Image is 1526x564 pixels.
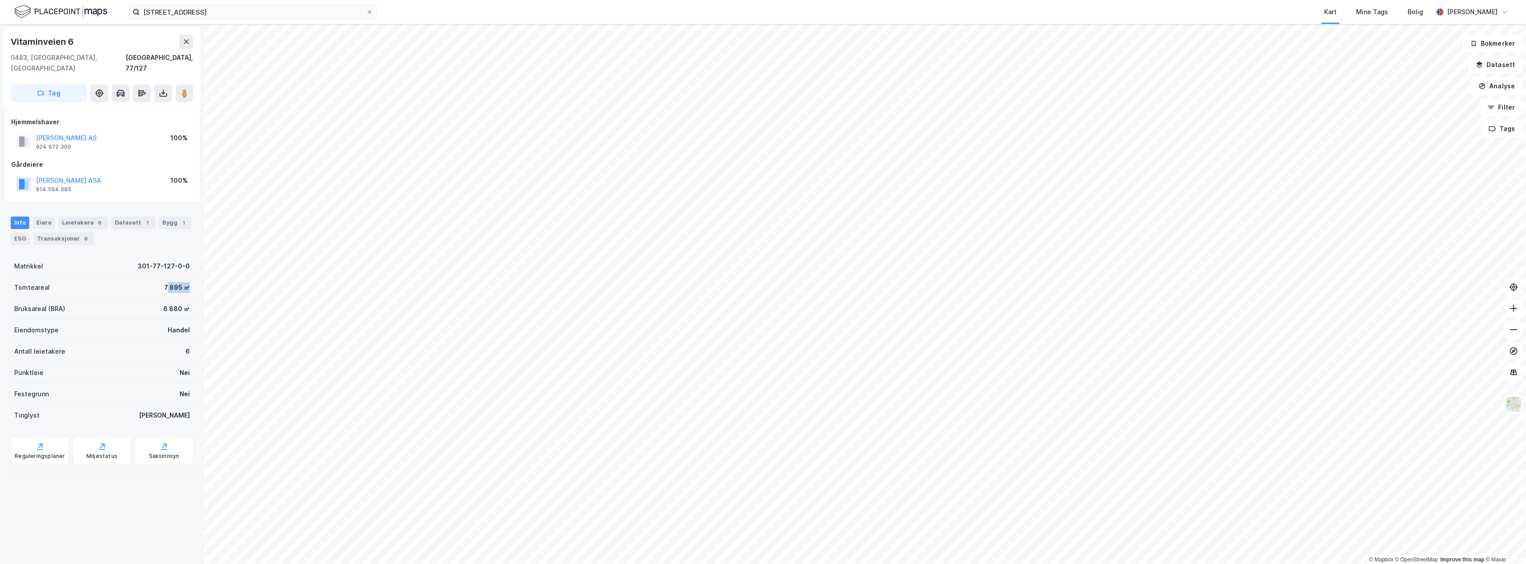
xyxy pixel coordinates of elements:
[1505,396,1522,413] img: Z
[149,453,180,460] div: Saksinnsyn
[33,217,55,229] div: Eiere
[1395,556,1438,563] a: OpenStreetMap
[168,325,190,335] div: Handel
[11,84,87,102] button: Tag
[15,453,65,460] div: Reguleringsplaner
[1356,7,1388,17] div: Mine Tags
[87,453,118,460] div: Miljøstatus
[11,117,193,127] div: Hjemmelshaver
[59,217,108,229] div: Leietakere
[11,233,30,245] div: ESG
[111,217,155,229] div: Datasett
[170,175,188,186] div: 100%
[33,233,94,245] div: Transaksjoner
[1482,521,1526,564] div: Kontrollprogram for chat
[14,261,43,272] div: Matrikkel
[14,367,43,378] div: Punktleie
[185,346,190,357] div: 6
[1480,99,1522,116] button: Filter
[1369,556,1393,563] a: Mapbox
[139,410,190,421] div: [PERSON_NAME]
[14,410,39,421] div: Tinglyst
[82,234,90,243] div: 6
[14,304,65,314] div: Bruksareal (BRA)
[1468,56,1522,74] button: Datasett
[140,5,366,19] input: Søk på adresse, matrikkel, gårdeiere, leietakere eller personer
[14,325,59,335] div: Eiendomstype
[138,261,190,272] div: 301-77-127-0-0
[1447,7,1498,17] div: [PERSON_NAME]
[1440,556,1484,563] a: Improve this map
[11,52,126,74] div: 0483, [GEOGRAPHIC_DATA], [GEOGRAPHIC_DATA]
[1481,120,1522,138] button: Tags
[95,218,104,227] div: 6
[14,282,50,293] div: Tomteareal
[11,35,75,49] div: Vitaminveien 6
[170,133,188,143] div: 100%
[14,389,49,399] div: Festegrunn
[180,389,190,399] div: Nei
[1471,77,1522,95] button: Analyse
[11,159,193,170] div: Gårdeiere
[1324,7,1337,17] div: Kart
[180,367,190,378] div: Nei
[36,186,71,193] div: 914 594 685
[14,346,65,357] div: Antall leietakere
[1463,35,1522,52] button: Bokmerker
[143,218,152,227] div: 1
[1408,7,1423,17] div: Bolig
[14,4,107,20] img: logo.f888ab2527a4732fd821a326f86c7f29.svg
[11,217,29,229] div: Info
[163,304,190,314] div: 6 880 ㎡
[126,52,193,74] div: [GEOGRAPHIC_DATA], 77/127
[179,218,188,227] div: 1
[164,282,190,293] div: 7 895 ㎡
[36,143,71,150] div: 924 972 300
[1482,521,1526,564] iframe: Chat Widget
[159,217,192,229] div: Bygg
